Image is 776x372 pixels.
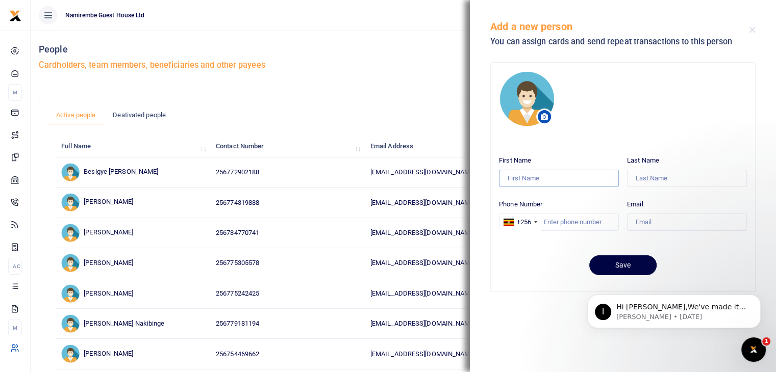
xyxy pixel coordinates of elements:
[56,248,210,278] td: [PERSON_NAME]
[210,248,365,278] td: 256775305578
[61,11,149,20] span: Namirembe Guest House Ltd
[365,278,519,308] td: [EMAIL_ADDRESS][DOMAIN_NAME]
[56,309,210,339] td: [PERSON_NAME] Nakibinge
[589,255,657,275] button: Save
[365,248,519,278] td: [EMAIL_ADDRESS][DOMAIN_NAME]
[627,155,659,166] label: Last Name
[210,218,365,248] td: 256784770741
[365,339,519,369] td: [EMAIL_ADDRESS][DOMAIN_NAME]
[210,339,365,369] td: 256754469662
[8,84,22,101] li: M
[56,136,210,157] th: Full Name: activate to sort column ascending
[365,157,519,188] td: [EMAIL_ADDRESS][DOMAIN_NAME]
[517,217,531,227] div: +256
[365,136,519,157] th: Email Address: activate to sort column ascending
[499,199,542,209] label: Phone Number
[490,37,749,47] h5: You can assign cards and send repeat transactions to this person
[9,11,21,19] a: logo-small logo-large logo-large
[499,155,531,166] label: First Name
[749,26,756,33] button: Close
[365,218,519,248] td: [EMAIL_ADDRESS][DOMAIN_NAME]
[39,44,768,55] h4: People
[56,339,210,369] td: [PERSON_NAME]
[210,278,365,308] td: 256775242425
[627,214,747,231] input: Email
[56,218,210,248] td: [PERSON_NAME]
[365,188,519,218] td: [EMAIL_ADDRESS][DOMAIN_NAME]
[39,60,768,70] h5: Cardholders, team members, beneficiaries and other payees
[572,273,776,344] iframe: Intercom notifications message
[56,157,210,188] td: Besigye [PERSON_NAME]
[9,10,21,22] img: logo-small
[499,170,619,187] input: First Name
[499,214,619,231] input: Enter phone number
[490,20,749,33] h5: Add a new person
[627,170,747,187] input: Last Name
[499,214,540,230] div: Uganda: +256
[210,309,365,339] td: 256779181194
[104,105,174,125] a: Deativated people
[741,337,766,362] iframe: Intercom live chat
[210,157,365,188] td: 256772902188
[56,278,210,308] td: [PERSON_NAME]
[762,337,770,346] span: 1
[210,188,365,218] td: 256774319888
[47,105,104,125] a: Active people
[627,199,643,209] label: Email
[365,309,519,339] td: [EMAIL_ADDRESS][DOMAIN_NAME]
[56,188,210,218] td: [PERSON_NAME]
[210,136,365,157] th: Contact Number: activate to sort column ascending
[8,320,22,336] li: M
[8,258,22,275] li: Ac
